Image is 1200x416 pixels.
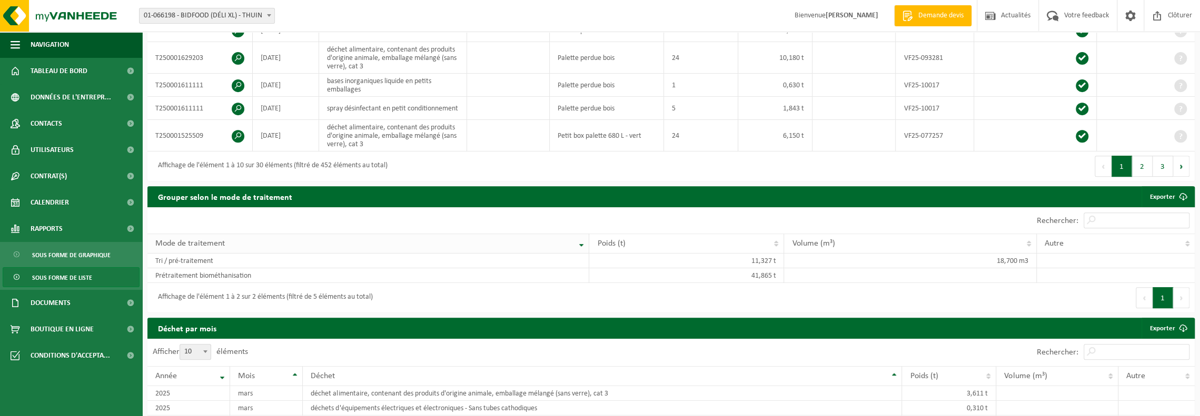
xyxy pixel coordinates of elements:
td: 10,180 t [738,42,812,74]
td: déchet alimentaire, contenant des produits d'origine animale, emballage mélangé (sans verre), cat 3 [319,42,467,74]
td: [DATE] [253,74,319,97]
span: Déchet [311,372,335,380]
td: 0,630 t [738,74,812,97]
td: Palette perdue bois [550,42,664,74]
button: Next [1173,287,1189,308]
td: 3,611 t [902,386,996,401]
span: 10 [180,344,211,360]
span: Volume (m³) [792,239,835,248]
h2: Grouper selon le mode de traitement [147,186,303,207]
span: Mode de traitement [155,239,225,248]
span: 10 [180,344,211,359]
td: VF25-10017 [896,97,974,120]
span: Contacts [31,110,62,137]
span: Autre [1126,372,1145,380]
td: [DATE] [253,120,319,151]
span: Sous forme de graphique [32,245,111,265]
button: Previous [1095,156,1112,177]
td: Tri / pré-traitement [147,253,589,268]
button: 3 [1153,156,1173,177]
span: Poids (t) [597,239,625,248]
td: Palette perdue bois [550,97,664,120]
span: Utilisateurs [31,137,74,163]
td: 11,327 t [589,253,784,268]
a: Exporter [1142,186,1194,207]
h2: Déchet par mois [147,318,227,338]
button: Previous [1136,287,1153,308]
label: Afficher éléments [153,348,248,356]
a: Demande devis [894,5,971,26]
span: Données de l'entrepr... [31,84,111,110]
td: T250001525509 [147,120,253,151]
td: Prétraitement biométhanisation [147,268,589,283]
span: Demande devis [916,11,966,21]
td: 24 [664,42,738,74]
button: 1 [1153,287,1173,308]
button: 2 [1132,156,1153,177]
span: 01-066198 - BIDFOOD (DÉLI XL) - THUIN [140,8,274,23]
a: Exporter [1142,318,1194,339]
td: 1 [664,74,738,97]
button: Next [1173,156,1189,177]
td: VF25-10017 [896,74,974,97]
td: 5 [664,97,738,120]
td: T250001629203 [147,42,253,74]
td: 2025 [147,401,230,415]
td: spray désinfectant en petit conditionnement [319,97,467,120]
button: 1 [1112,156,1132,177]
td: 0,310 t [902,401,996,415]
td: VF25-077257 [896,120,974,151]
td: [DATE] [253,42,319,74]
label: Rechercher: [1037,217,1078,225]
span: Volume (m³) [1004,372,1047,380]
td: Petit box palette 680 L - vert [550,120,664,151]
span: Navigation [31,32,69,58]
span: Autre [1045,239,1064,248]
strong: [PERSON_NAME] [826,12,878,19]
td: T250001611111 [147,74,253,97]
td: T250001611111 [147,97,253,120]
td: déchets d'équipements électriques et électroniques - Sans tubes cathodiques [303,401,902,415]
span: Année [155,372,177,380]
span: 01-066198 - BIDFOOD (DÉLI XL) - THUIN [139,8,275,24]
span: Tableau de bord [31,58,87,84]
td: 24 [664,120,738,151]
span: Sous forme de liste [32,268,92,288]
span: Calendrier [31,189,69,216]
span: Boutique en ligne [31,316,94,342]
label: Rechercher: [1037,348,1078,357]
div: Affichage de l'élément 1 à 2 sur 2 éléments (filtré de 5 éléments au total) [153,288,373,307]
td: VF25-093281 [896,42,974,74]
td: 18,700 m3 [784,253,1036,268]
td: mars [230,386,303,401]
a: Sous forme de liste [3,267,140,287]
a: Sous forme de graphique [3,245,140,265]
td: déchet alimentaire, contenant des produits d'origine animale, emballage mélangé (sans verre), cat 3 [303,386,902,401]
span: Rapports [31,216,63,242]
td: 1,843 t [738,97,812,120]
td: bases inorganiques liquide en petits emballages [319,74,467,97]
td: déchet alimentaire, contenant des produits d'origine animale, emballage mélangé (sans verre), cat 3 [319,120,467,151]
td: [DATE] [253,97,319,120]
td: Palette perdue bois [550,74,664,97]
span: Mois [238,372,255,380]
span: Poids (t) [910,372,938,380]
span: Documents [31,290,71,316]
div: Affichage de l'élément 1 à 10 sur 30 éléments (filtré de 452 éléments au total) [153,157,388,176]
td: 41,865 t [589,268,784,283]
td: mars [230,401,303,415]
span: Contrat(s) [31,163,67,189]
td: 2025 [147,386,230,401]
span: Conditions d'accepta... [31,342,110,369]
td: 6,150 t [738,120,812,151]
